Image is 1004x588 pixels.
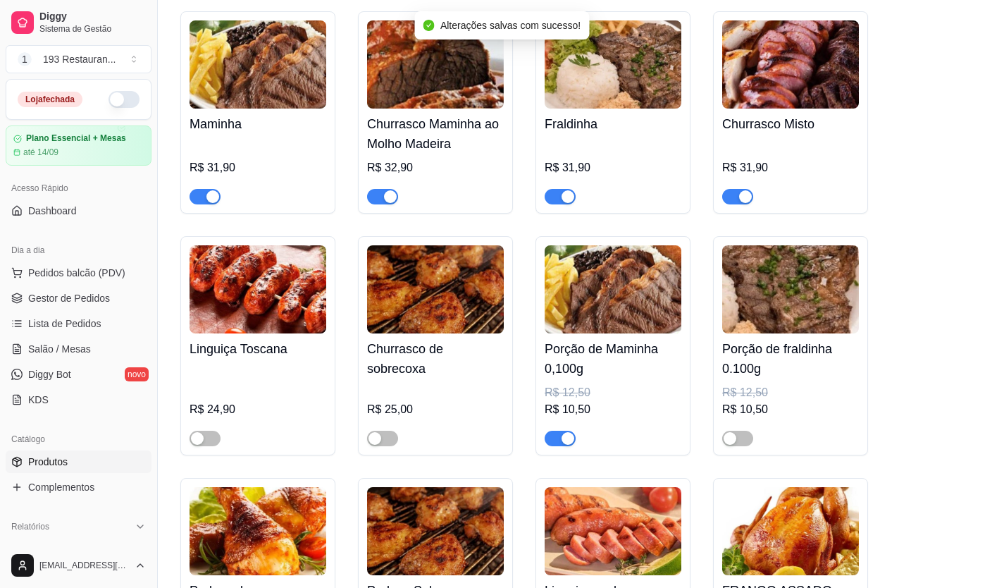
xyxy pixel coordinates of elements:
[28,480,94,494] span: Complementos
[367,114,504,154] h4: Churrasco Maminha ao Molho Madeira
[367,401,504,418] div: R$ 25,00
[6,200,151,222] a: Dashboard
[6,538,151,561] a: Relatórios de vendas
[190,339,326,359] h4: Linguiça Toscana
[722,245,859,333] img: product-image
[6,6,151,39] a: DiggySistema de Gestão
[28,542,121,556] span: Relatórios de vendas
[190,20,326,109] img: product-image
[367,159,504,176] div: R$ 32,90
[39,23,146,35] span: Sistema de Gestão
[423,20,435,31] span: check-circle
[190,159,326,176] div: R$ 31,90
[545,384,681,401] div: R$ 12,50
[18,52,32,66] span: 1
[6,262,151,284] button: Pedidos balcão (PDV)
[6,476,151,498] a: Complementos
[39,560,129,571] span: [EMAIL_ADDRESS][DOMAIN_NAME]
[26,133,126,144] article: Plano Essencial + Mesas
[722,384,859,401] div: R$ 12,50
[722,20,859,109] img: product-image
[28,204,77,218] span: Dashboard
[23,147,58,158] article: até 14/09
[545,487,681,575] img: product-image
[28,367,71,381] span: Diggy Bot
[43,52,116,66] div: 193 Restauran ...
[39,11,146,23] span: Diggy
[190,114,326,134] h4: Maminha
[28,266,125,280] span: Pedidos balcão (PDV)
[6,428,151,451] div: Catálogo
[6,388,151,411] a: KDS
[28,393,49,407] span: KDS
[722,487,859,575] img: product-image
[6,363,151,386] a: Diggy Botnovo
[367,339,504,379] h4: Churrasco de sobrecoxa
[28,455,68,469] span: Produtos
[6,177,151,200] div: Acesso Rápido
[6,451,151,473] a: Produtos
[6,45,151,73] button: Select a team
[367,245,504,333] img: product-image
[440,20,581,31] span: Alterações salvas com sucesso!
[6,549,151,582] button: [EMAIL_ADDRESS][DOMAIN_NAME]
[109,91,140,108] button: Alterar Status
[722,159,859,176] div: R$ 31,90
[28,342,91,356] span: Salão / Mesas
[722,114,859,134] h4: Churrasco Misto
[545,339,681,379] h4: Porção de Maminha 0,100g
[190,487,326,575] img: product-image
[6,239,151,262] div: Dia a dia
[722,401,859,418] div: R$ 10,50
[545,20,681,109] img: product-image
[545,159,681,176] div: R$ 31,90
[28,291,110,305] span: Gestor de Pedidos
[367,487,504,575] img: product-image
[6,338,151,360] a: Salão / Mesas
[190,401,326,418] div: R$ 24,90
[6,312,151,335] a: Lista de Pedidos
[545,245,681,333] img: product-image
[11,521,49,532] span: Relatórios
[545,401,681,418] div: R$ 10,50
[18,92,82,107] div: Loja fechada
[367,20,504,109] img: product-image
[545,114,681,134] h4: Fraldinha
[6,125,151,166] a: Plano Essencial + Mesasaté 14/09
[28,317,101,331] span: Lista de Pedidos
[6,287,151,310] a: Gestor de Pedidos
[190,245,326,333] img: product-image
[722,339,859,379] h4: Porção de fraldinha 0.100g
